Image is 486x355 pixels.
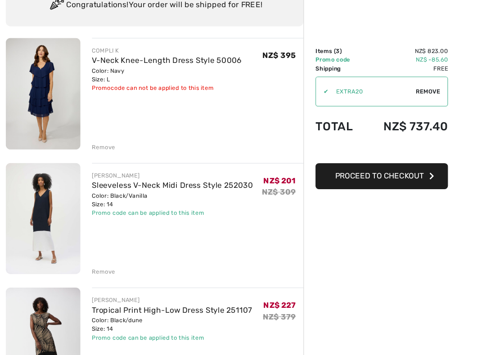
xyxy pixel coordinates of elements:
td: Promo code [295,63,340,71]
div: [PERSON_NAME] [86,171,236,179]
div: Promo code can be applied to this item [86,323,236,331]
div: Color: Navy Size: L [86,73,226,89]
span: Proceed to Checkout [313,171,396,180]
div: Remove [86,145,108,153]
td: NZ$ 823.00 [340,55,418,63]
div: Promo code can be applied to this item [86,206,236,214]
input: Promo code [307,83,388,110]
button: Proceed to Checkout [295,164,418,188]
a: V-Neck Knee-Length Dress Style 50006 [86,63,226,72]
span: 3 [314,56,317,62]
td: NZ$ 737.40 [340,114,418,145]
div: [PERSON_NAME] [86,288,236,296]
td: Total [295,114,340,145]
td: Items ( ) [295,55,340,63]
iframe: PayPal [295,145,418,160]
div: COMPLI K [86,54,226,62]
a: Tropical Print High-Low Dress Style 251107 [86,297,236,305]
span: NZ$ 227 [246,292,276,301]
div: ✔ [295,93,307,101]
td: Free [340,71,418,79]
div: Congratulations! Your order will be shipped for FREE! [16,7,273,25]
img: Congratulation2.svg [44,7,62,25]
td: NZ$ -85.60 [340,63,418,71]
div: Color: Black/dune Size: 14 [86,306,236,323]
img: V-Neck Knee-Length Dress Style 50006 [5,47,75,151]
span: NZ$ 395 [245,59,276,67]
div: Promocode can not be applied to this item [86,89,226,98]
s: NZ$ 379 [246,303,276,311]
img: Sleeveless V-Neck Midi Dress Style 252030 [5,164,75,267]
span: NZ$ 201 [246,176,276,184]
div: Color: Black/Vanilla Size: 14 [86,190,236,206]
span: Remove [388,93,411,101]
td: Shipping [295,71,340,79]
div: Remove [86,261,108,269]
a: Sleeveless V-Neck Midi Dress Style 252030 [86,180,236,189]
s: NZ$ 309 [245,186,276,195]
